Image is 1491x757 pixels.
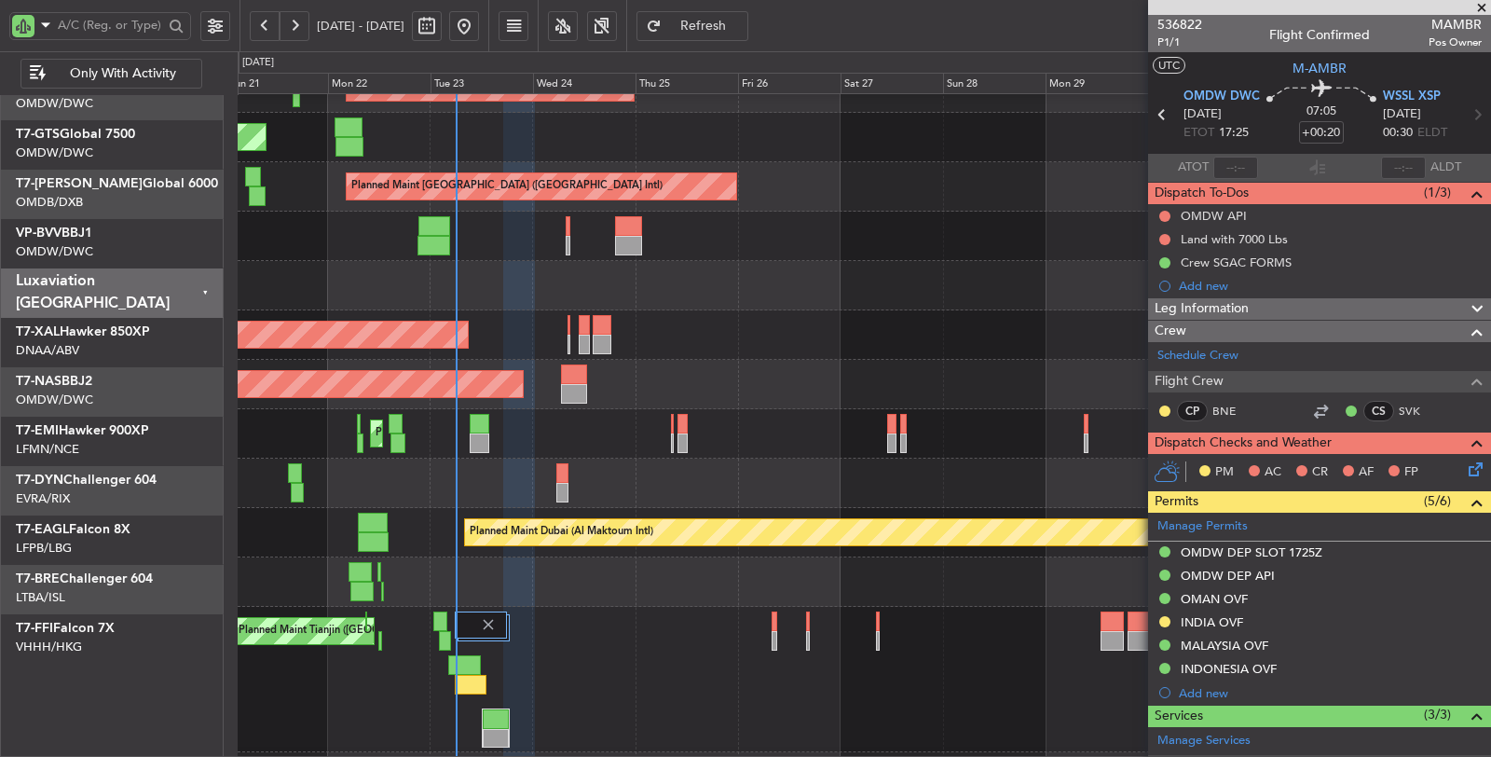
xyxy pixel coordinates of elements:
[1417,124,1447,143] span: ELDT
[16,589,65,606] a: LTBA/ISL
[1181,255,1292,270] div: Crew SGAC FORMS
[1181,591,1248,607] div: OMAN OVF
[1399,403,1441,420] a: SVK
[226,73,328,95] div: Sun 21
[1181,568,1275,584] div: OMDW DEP API
[16,177,143,190] span: T7-[PERSON_NAME]
[1363,401,1394,421] div: CS
[16,227,62,240] span: VP-BVV
[1157,517,1248,536] a: Manage Permits
[49,67,196,80] span: Only With Activity
[738,73,841,95] div: Fri 26
[16,227,92,240] a: VP-BVVBBJ1
[16,342,79,359] a: DNAA/ABV
[1179,278,1482,294] div: Add new
[1424,491,1451,511] span: (5/6)
[1155,433,1332,454] span: Dispatch Checks and Weather
[16,572,153,585] a: T7-BREChallenger 604
[1155,491,1198,513] span: Permits
[239,617,456,645] div: Planned Maint Tianjin ([GEOGRAPHIC_DATA])
[1183,124,1214,143] span: ETOT
[16,622,115,635] a: T7-FFIFalcon 7X
[1181,231,1288,247] div: Land with 7000 Lbs
[1155,298,1249,320] span: Leg Information
[1429,34,1482,50] span: Pos Owner
[16,622,53,635] span: T7-FFI
[16,177,218,190] a: T7-[PERSON_NAME]Global 6000
[16,540,72,557] a: LFPB/LBG
[16,424,59,437] span: T7-EMI
[317,18,404,34] span: [DATE] - [DATE]
[1155,183,1249,204] span: Dispatch To-Dos
[1157,34,1202,50] span: P1/1
[1181,661,1277,677] div: INDONESIA OVF
[1046,73,1148,95] div: Mon 29
[16,523,130,536] a: T7-EAGLFalcon 8X
[1181,638,1268,654] div: MALAYSIA OVF
[1155,706,1203,727] span: Services
[470,518,653,546] div: Planned Maint Dubai (Al Maktoum Intl)
[1383,88,1441,106] span: WSSL XSP
[242,55,274,71] div: [DATE]
[1269,25,1370,45] div: Flight Confirmed
[1424,183,1451,202] span: (1/3)
[480,616,497,633] img: gray-close.svg
[1178,158,1209,177] span: ATOT
[943,73,1046,95] div: Sun 28
[1383,105,1421,124] span: [DATE]
[16,375,92,388] a: T7-NASBBJ2
[16,474,63,487] span: T7-DYN
[1215,463,1234,482] span: PM
[16,392,93,408] a: OMDW/DWC
[1429,15,1482,34] span: MAMBR
[1424,705,1451,724] span: (3/3)
[1183,88,1260,106] span: OMDW DWC
[636,73,738,95] div: Thu 25
[351,172,663,200] div: Planned Maint [GEOGRAPHIC_DATA] ([GEOGRAPHIC_DATA] Intl)
[58,11,163,39] input: A/C (Reg. or Type)
[636,11,748,41] button: Refresh
[1155,371,1224,392] span: Flight Crew
[376,420,554,447] div: Planned Maint [GEOGRAPHIC_DATA]
[1153,57,1185,74] button: UTC
[16,441,79,458] a: LFMN/NCE
[328,73,431,95] div: Mon 22
[533,73,636,95] div: Wed 24
[16,128,60,141] span: T7-GTS
[841,73,943,95] div: Sat 27
[16,325,150,338] a: T7-XALHawker 850XP
[1265,463,1281,482] span: AC
[1306,103,1336,121] span: 07:05
[1155,321,1186,342] span: Crew
[431,73,533,95] div: Tue 23
[1181,614,1243,630] div: INDIA OVF
[16,424,149,437] a: T7-EMIHawker 900XP
[1213,157,1258,179] input: --:--
[16,243,93,260] a: OMDW/DWC
[16,474,157,487] a: T7-DYNChallenger 604
[1157,347,1238,365] a: Schedule Crew
[1181,208,1247,224] div: OMDW API
[1212,403,1254,420] a: BNE
[1404,463,1418,482] span: FP
[1157,732,1251,750] a: Manage Services
[1383,124,1413,143] span: 00:30
[1157,15,1202,34] span: 536822
[1293,59,1347,78] span: M-AMBR
[1312,463,1328,482] span: CR
[1219,124,1249,143] span: 17:25
[16,639,82,655] a: VHHH/HKG
[16,375,62,388] span: T7-NAS
[16,572,60,585] span: T7-BRE
[16,95,93,112] a: OMDW/DWC
[21,59,202,89] button: Only With Activity
[1430,158,1461,177] span: ALDT
[16,145,93,161] a: OMDW/DWC
[16,128,135,141] a: T7-GTSGlobal 7500
[1359,463,1374,482] span: AF
[16,490,70,507] a: EVRA/RIX
[665,20,742,33] span: Refresh
[16,194,83,211] a: OMDB/DXB
[16,325,60,338] span: T7-XAL
[1183,105,1222,124] span: [DATE]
